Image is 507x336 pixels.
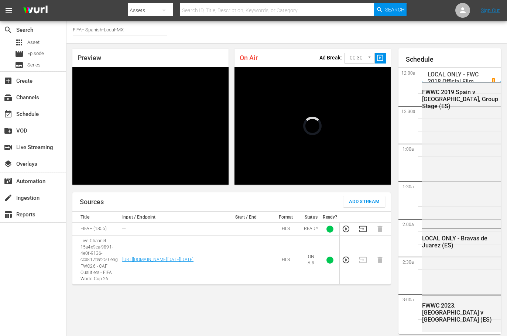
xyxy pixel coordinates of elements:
th: Ready? [321,212,340,223]
td: HLS [270,223,302,236]
span: Automation [4,177,13,186]
div: FWWC 2023, [GEOGRAPHIC_DATA] v [GEOGRAPHIC_DATA] (ES) [422,302,499,323]
span: Create [4,76,13,85]
p: Ad Break: [319,55,342,61]
button: Transition [359,225,367,233]
th: Start / End [222,212,270,223]
span: slideshow_sharp [376,54,384,62]
span: menu [4,6,13,15]
th: Status [302,212,321,223]
td: ON AIR [302,236,321,285]
button: Preview Stream [342,256,350,264]
h1: Sources [80,198,104,206]
td: FIFA+ (1855) [72,223,120,236]
th: Format [270,212,302,223]
span: Series [27,61,41,69]
span: Episode [15,49,24,58]
span: Add Stream [349,198,380,206]
img: ans4CAIJ8jUAAAAAAAAAAAAAAAAAAAAAAAAgQb4GAAAAAAAAAAAAAAAAAAAAAAAAJMjXAAAAAAAAAAAAAAAAAAAAAAAAgAT5G... [18,2,53,19]
p: 1 [492,79,495,84]
span: On Air [240,54,258,62]
span: Reports [4,210,13,219]
p: LOCAL ONLY - FWC 2018 Official Film, Dreams (ES) [428,71,492,92]
td: --- [120,223,222,236]
button: Preview Stream [342,225,350,233]
span: Overlays [4,160,13,168]
button: Add Stream [343,196,385,207]
span: Asset [15,38,24,47]
span: Ingestion [4,193,13,202]
th: Input / Endpoint [120,212,222,223]
span: VOD [4,126,13,135]
span: Preview [78,54,101,62]
span: Asset [27,39,40,46]
a: [URL][DOMAIN_NAME][DATE][DATE] [122,257,193,262]
button: Search [374,3,407,16]
td: HLS [270,236,302,285]
span: Search [385,3,405,16]
th: Title [72,212,120,223]
td: READY [302,223,321,236]
h1: Schedule [406,56,501,63]
div: LOCAL ONLY - Bravas de Juarez (ES) [422,235,499,249]
span: Series [15,61,24,69]
a: Sign Out [481,7,500,13]
div: FWWC 2019 Spain v [GEOGRAPHIC_DATA], Group Stage (ES) [422,89,499,110]
span: Episode [27,50,44,57]
span: Schedule [4,110,13,119]
div: 00:30 [345,51,375,65]
span: Channels [4,93,13,102]
span: Search [4,25,13,34]
div: Video Player [72,67,229,185]
td: Live Channel 15a4e9ca-9891-4e0f-9136-cca817fee250 eng FWC26 - CAF Qualifiers - FIFA World Cup 26 [72,236,120,285]
div: Video Player [234,67,391,185]
span: Live Streaming [4,143,13,152]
